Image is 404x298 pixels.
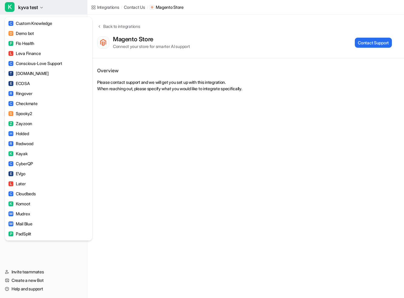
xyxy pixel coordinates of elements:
[8,181,13,186] span: L
[5,17,92,241] div: Kkyva test
[8,90,32,97] div: Ringover
[8,231,31,237] div: PadSplit
[8,31,13,36] span: D
[8,111,13,116] span: S
[8,130,29,137] div: Holded
[8,150,28,157] div: Kayak
[8,211,30,217] div: Mudrex
[8,191,13,196] span: C
[8,91,13,96] span: R
[8,110,32,117] div: Spooky2
[8,70,49,77] div: [DOMAIN_NAME]
[8,171,13,176] span: E
[8,41,13,46] span: F
[8,60,62,67] div: Conscious-Love Support
[8,81,13,86] span: E
[8,160,33,167] div: CyberQP
[8,40,34,46] div: Flo Health
[8,121,13,126] span: Z
[8,100,37,107] div: Checkmate
[8,61,13,66] span: C
[8,71,13,76] span: T
[8,131,13,136] span: H
[8,51,13,56] span: L
[8,21,13,26] span: C
[8,180,26,187] div: Later
[8,200,30,207] div: Komoot
[8,221,13,226] span: M
[8,190,36,197] div: Cloudbeds
[18,3,38,12] span: kyva test
[8,201,13,206] span: K
[8,120,32,127] div: Zayzoon
[8,101,13,106] span: C
[8,151,13,156] span: K
[8,221,32,227] div: Mail Blue
[8,20,52,26] div: Custom Knowledge
[8,50,41,57] div: Leva Finance
[8,140,33,147] div: Redwood
[8,231,13,236] span: P
[8,170,25,177] div: EVgo
[8,80,30,87] div: ECOSA
[8,161,13,166] span: C
[8,211,13,216] span: M
[8,30,34,36] div: Demo bot
[5,2,15,12] span: K
[8,141,13,146] span: R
